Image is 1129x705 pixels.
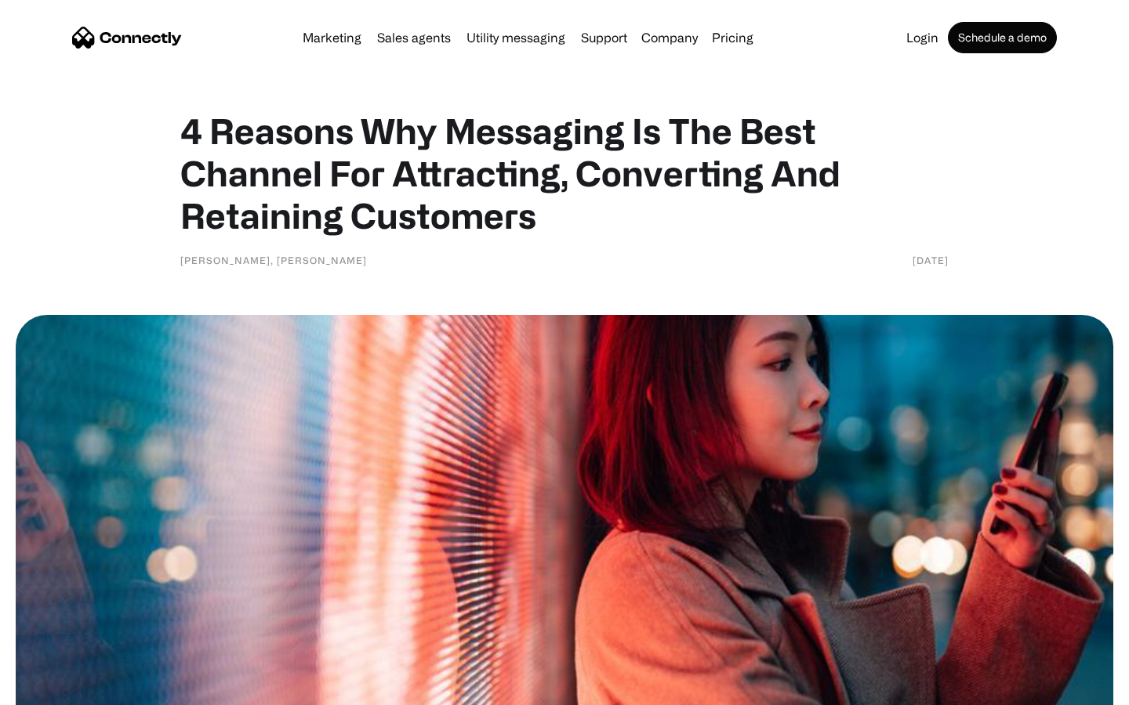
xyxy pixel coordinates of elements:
a: Utility messaging [460,31,572,44]
a: Login [900,31,945,44]
div: Company [641,27,698,49]
div: [PERSON_NAME], [PERSON_NAME] [180,252,367,268]
ul: Language list [31,678,94,700]
div: [DATE] [913,252,949,268]
aside: Language selected: English [16,678,94,700]
a: Marketing [296,31,368,44]
a: Pricing [706,31,760,44]
a: Sales agents [371,31,457,44]
h1: 4 Reasons Why Messaging Is The Best Channel For Attracting, Converting And Retaining Customers [180,110,949,237]
a: Schedule a demo [948,22,1057,53]
a: Support [575,31,633,44]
